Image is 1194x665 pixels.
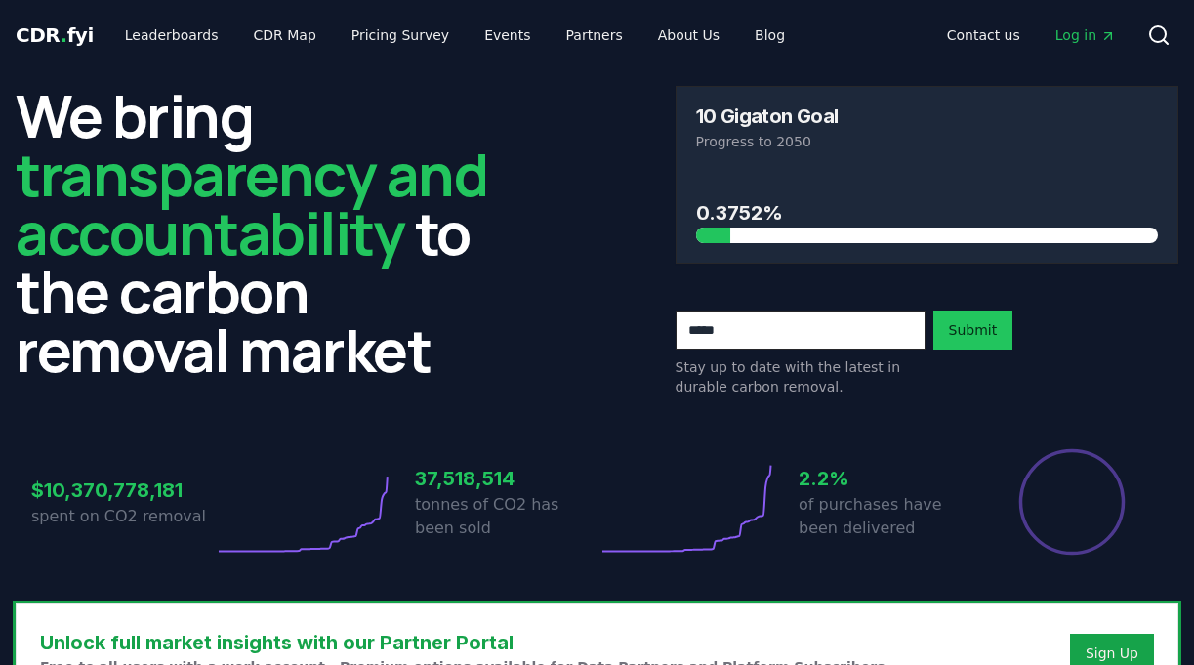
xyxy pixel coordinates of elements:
[676,357,926,396] p: Stay up to date with the latest in durable carbon removal.
[1017,447,1127,557] div: Percentage of sales delivered
[799,493,981,540] p: of purchases have been delivered
[16,21,94,49] a: CDR.fyi
[61,23,67,47] span: .
[696,132,1159,151] p: Progress to 2050
[469,18,546,53] a: Events
[799,464,981,493] h3: 2.2%
[931,18,1036,53] a: Contact us
[16,134,487,272] span: transparency and accountability
[1040,18,1132,53] a: Log in
[238,18,332,53] a: CDR Map
[415,464,597,493] h3: 37,518,514
[336,18,465,53] a: Pricing Survey
[696,198,1159,228] h3: 0.3752%
[415,493,597,540] p: tonnes of CO2 has been sold
[551,18,638,53] a: Partners
[31,476,214,505] h3: $10,370,778,181
[696,106,839,126] h3: 10 Gigaton Goal
[109,18,234,53] a: Leaderboards
[933,311,1013,350] button: Submit
[739,18,801,53] a: Blog
[931,18,1132,53] nav: Main
[1086,644,1138,663] a: Sign Up
[642,18,735,53] a: About Us
[16,86,519,379] h2: We bring to the carbon removal market
[1055,25,1116,45] span: Log in
[109,18,801,53] nav: Main
[16,23,94,47] span: CDR fyi
[31,505,214,528] p: spent on CO2 removal
[40,628,890,657] h3: Unlock full market insights with our Partner Portal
